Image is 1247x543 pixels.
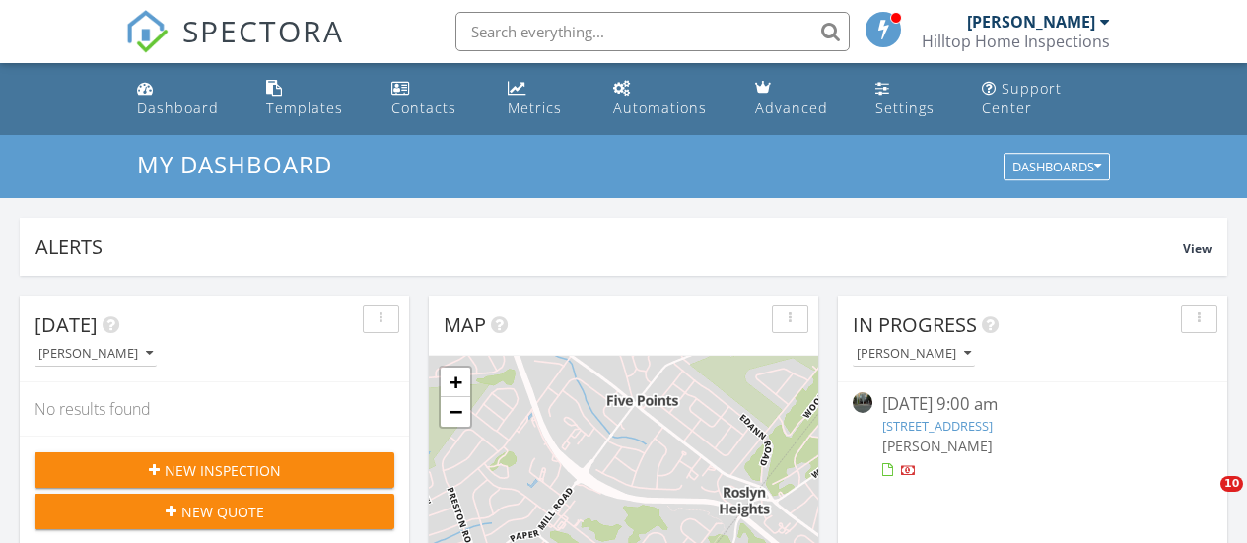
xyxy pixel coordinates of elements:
[35,494,394,529] button: New Quote
[755,99,828,117] div: Advanced
[1180,476,1227,523] iframe: Intercom live chat
[391,99,456,117] div: Contacts
[455,12,850,51] input: Search everything...
[882,437,993,455] span: [PERSON_NAME]
[35,341,157,368] button: [PERSON_NAME]
[605,71,731,127] a: Automations (Basic)
[137,99,219,117] div: Dashboard
[867,71,958,127] a: Settings
[857,347,971,361] div: [PERSON_NAME]
[441,368,470,397] a: Zoom in
[182,10,344,51] span: SPECTORA
[853,392,872,412] img: streetview
[853,311,977,338] span: In Progress
[1012,161,1101,174] div: Dashboards
[500,71,589,127] a: Metrics
[266,99,343,117] div: Templates
[441,397,470,427] a: Zoom out
[1220,476,1243,492] span: 10
[35,311,98,338] span: [DATE]
[165,460,281,481] span: New Inspection
[974,71,1118,127] a: Support Center
[508,99,562,117] div: Metrics
[967,12,1095,32] div: [PERSON_NAME]
[258,71,368,127] a: Templates
[20,382,409,436] div: No results found
[35,234,1183,260] div: Alerts
[853,392,1212,480] a: [DATE] 9:00 am [STREET_ADDRESS] [PERSON_NAME]
[137,148,332,180] span: My Dashboard
[747,71,852,127] a: Advanced
[882,417,993,435] a: [STREET_ADDRESS]
[882,392,1182,417] div: [DATE] 9:00 am
[129,71,243,127] a: Dashboard
[853,341,975,368] button: [PERSON_NAME]
[613,99,707,117] div: Automations
[383,71,483,127] a: Contacts
[125,10,169,53] img: The Best Home Inspection Software - Spectora
[922,32,1110,51] div: Hilltop Home Inspections
[38,347,153,361] div: [PERSON_NAME]
[875,99,935,117] div: Settings
[982,79,1062,117] div: Support Center
[1004,154,1110,181] button: Dashboards
[444,311,486,338] span: Map
[35,452,394,488] button: New Inspection
[125,27,344,68] a: SPECTORA
[181,502,264,522] span: New Quote
[1183,240,1212,257] span: View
